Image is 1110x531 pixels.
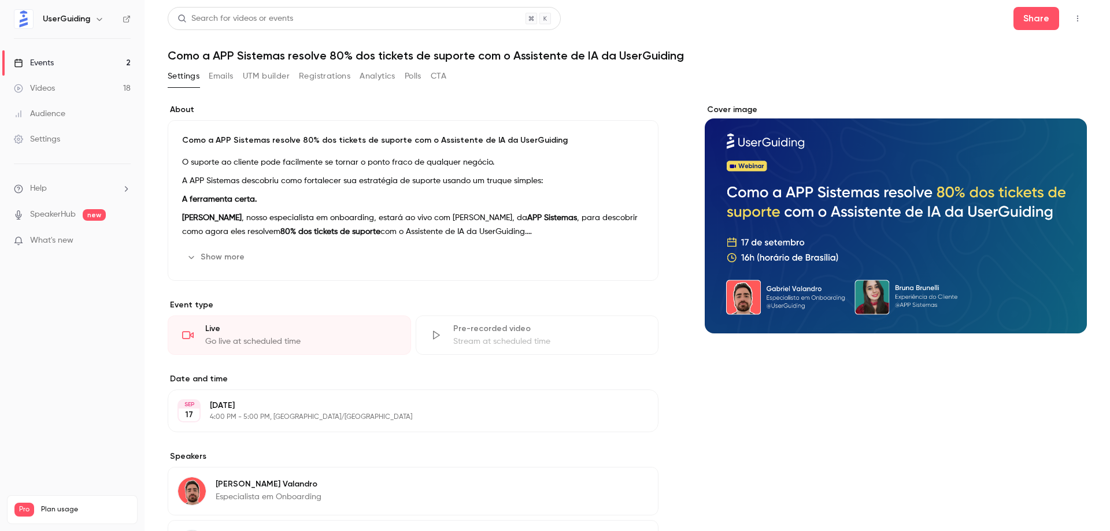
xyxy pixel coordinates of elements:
[168,49,1087,62] h1: Como a APP Sistemas resolve 80% dos tickets de suporte com o Assistente de IA da UserGuiding
[243,67,290,86] button: UTM builder
[216,491,321,503] p: Especialista em Onboarding
[299,67,350,86] button: Registrations
[216,478,321,490] p: [PERSON_NAME] Valandro
[280,228,380,236] strong: 80% dos tickets de suporte
[14,133,60,145] div: Settings
[30,183,47,195] span: Help
[178,477,206,505] img: Gabriel Valandro
[168,467,658,515] div: Gabriel Valandro[PERSON_NAME] ValandroEspecialista em Onboarding
[14,108,65,120] div: Audience
[182,211,644,239] p: , nosso especialista em onboarding, estará ao vivo com [PERSON_NAME], da , para descobrir como ag...
[30,235,73,247] span: What's new
[14,10,33,28] img: UserGuiding
[182,135,644,146] p: Como a APP Sistemas resolve 80% dos tickets de suporte com o Assistente de IA da UserGuiding
[168,299,658,311] p: Event type
[30,209,76,221] a: SpeakerHub
[185,409,193,421] p: 17
[14,503,34,517] span: Pro
[168,451,658,462] label: Speakers
[416,315,659,355] div: Pre-recorded videoStream at scheduled time
[177,13,293,25] div: Search for videos or events
[182,155,644,169] p: O suporte ao cliente pode facilmente se tornar o ponto fraco de qualquer negócio.
[182,195,257,203] strong: A ferramenta certa.
[117,236,131,246] iframe: Noticeable Trigger
[182,214,242,222] strong: [PERSON_NAME]
[43,13,90,25] h6: UserGuiding
[360,67,395,86] button: Analytics
[205,323,397,335] div: Live
[168,104,658,116] label: About
[41,505,130,514] span: Plan usage
[405,67,421,86] button: Polls
[527,214,577,222] strong: APP Sistemas
[182,174,644,188] p: A APP Sistemas descobriu como fortalecer sua estratégia de suporte usando um truque simples:
[182,248,251,266] button: Show more
[14,57,54,69] div: Events
[453,336,645,347] div: Stream at scheduled time
[168,373,658,385] label: Date and time
[1013,7,1059,30] button: Share
[179,400,199,409] div: SEP
[453,323,645,335] div: Pre-recorded video
[431,67,446,86] button: CTA
[705,104,1087,333] section: Cover image
[209,67,233,86] button: Emails
[205,336,397,347] div: Go live at scheduled time
[210,413,597,422] p: 4:00 PM - 5:00 PM, [GEOGRAPHIC_DATA]/[GEOGRAPHIC_DATA]
[210,400,597,411] p: [DATE]
[83,209,106,221] span: new
[168,315,411,355] div: LiveGo live at scheduled time
[14,83,55,94] div: Videos
[705,104,1087,116] label: Cover image
[14,183,131,195] li: help-dropdown-opener
[168,67,199,86] button: Settings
